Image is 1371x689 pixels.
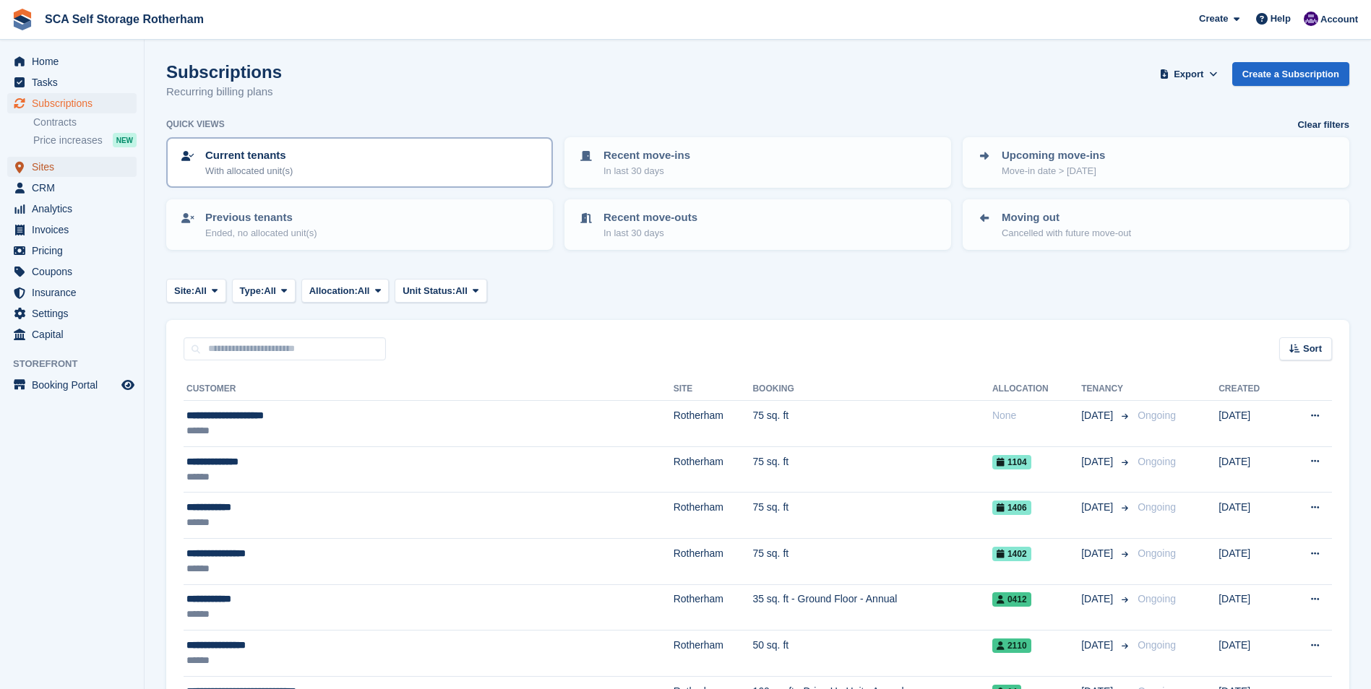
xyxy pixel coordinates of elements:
[7,261,137,282] a: menu
[1297,118,1349,132] a: Clear filters
[205,226,317,240] p: Ended, no allocated unit(s)
[1081,378,1132,401] th: Tenancy
[7,72,137,92] a: menu
[752,446,992,493] td: 75 sq. ft
[1081,591,1116,607] span: [DATE]
[752,401,992,447] td: 75 sq. ft
[1219,538,1284,584] td: [DATE]
[992,500,1031,515] span: 1406
[1002,164,1105,178] p: Move-in date > [DATE]
[1081,408,1116,423] span: [DATE]
[992,638,1031,653] span: 2110
[992,378,1081,401] th: Allocation
[1232,62,1349,86] a: Create a Subscription
[674,446,753,493] td: Rotherham
[1138,547,1176,559] span: Ongoing
[7,240,137,261] a: menu
[119,376,137,394] a: Preview store
[12,9,33,30] img: stora-icon-8386f47178a22dfd0bd8f6a31ec36ba5ce8667c1dd55bd0f319d3a0aa187defe.svg
[395,279,486,303] button: Unit Status: All
[992,547,1031,561] span: 1402
[1157,62,1221,86] button: Export
[1219,378,1284,401] th: Created
[33,132,137,148] a: Price increases NEW
[1303,342,1322,356] span: Sort
[1081,638,1116,653] span: [DATE]
[309,284,358,298] span: Allocation:
[1174,67,1203,82] span: Export
[455,284,468,298] span: All
[174,284,194,298] span: Site:
[1219,446,1284,493] td: [DATE]
[32,375,119,395] span: Booking Portal
[301,279,390,303] button: Allocation: All
[7,199,137,219] a: menu
[32,220,119,240] span: Invoices
[33,116,137,129] a: Contracts
[32,282,119,303] span: Insurance
[32,93,119,113] span: Subscriptions
[674,584,753,630] td: Rotherham
[752,378,992,401] th: Booking
[7,178,137,198] a: menu
[32,324,119,344] span: Capital
[7,375,137,395] a: menu
[1081,546,1116,561] span: [DATE]
[992,592,1031,607] span: 0412
[1138,456,1176,467] span: Ongoing
[1002,147,1105,164] p: Upcoming move-ins
[232,279,296,303] button: Type: All
[1138,639,1176,651] span: Ongoing
[992,408,1081,423] div: None
[1271,12,1291,26] span: Help
[7,282,137,303] a: menu
[113,133,137,147] div: NEW
[1304,12,1318,26] img: Kelly Neesham
[1219,630,1284,677] td: [DATE]
[674,538,753,584] td: Rotherham
[7,51,137,71] a: menu
[1320,12,1358,27] span: Account
[264,284,276,298] span: All
[205,164,293,178] p: With allocated unit(s)
[1219,584,1284,630] td: [DATE]
[1002,226,1131,240] p: Cancelled with future move-out
[964,139,1348,186] a: Upcoming move-ins Move-in date > [DATE]
[166,279,226,303] button: Site: All
[603,226,697,240] p: In last 30 days
[7,220,137,240] a: menu
[32,261,119,282] span: Coupons
[205,209,317,226] p: Previous tenants
[674,630,753,677] td: Rotherham
[166,118,225,131] h6: Quick views
[7,93,137,113] a: menu
[7,324,137,344] a: menu
[32,303,119,324] span: Settings
[168,139,551,186] a: Current tenants With allocated unit(s)
[603,209,697,226] p: Recent move-outs
[752,538,992,584] td: 75 sq. ft
[13,357,144,371] span: Storefront
[166,84,282,100] p: Recurring billing plans
[1081,454,1116,469] span: [DATE]
[1219,401,1284,447] td: [DATE]
[32,51,119,71] span: Home
[1138,593,1176,604] span: Ongoing
[566,139,950,186] a: Recent move-ins In last 30 days
[358,284,370,298] span: All
[194,284,207,298] span: All
[1199,12,1228,26] span: Create
[566,201,950,248] a: Recent move-outs In last 30 days
[32,157,119,177] span: Sites
[184,378,674,401] th: Customer
[33,134,103,147] span: Price increases
[752,493,992,539] td: 75 sq. ft
[752,584,992,630] td: 35 sq. ft - Ground Floor - Annual
[1138,501,1176,513] span: Ongoing
[752,630,992,677] td: 50 sq. ft
[32,240,119,261] span: Pricing
[674,493,753,539] td: Rotherham
[7,303,137,324] a: menu
[1138,409,1176,421] span: Ongoing
[32,178,119,198] span: CRM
